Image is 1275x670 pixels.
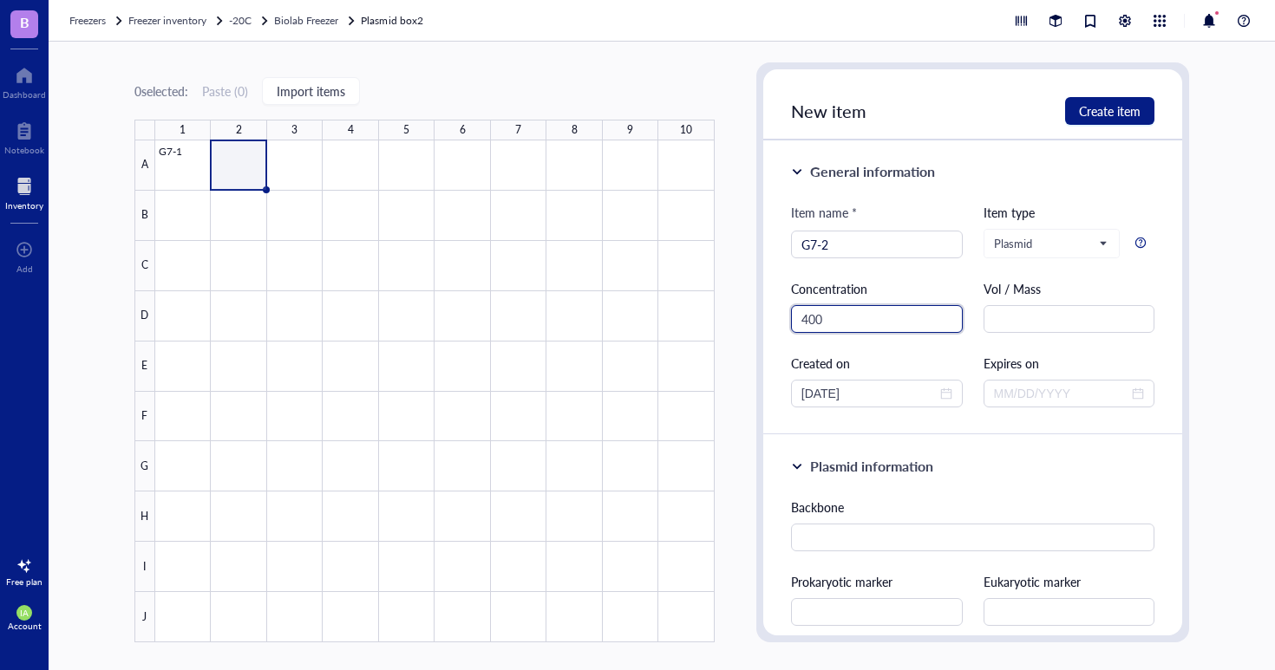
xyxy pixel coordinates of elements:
[134,81,188,101] div: 0 selected:
[6,576,42,587] div: Free plan
[791,354,963,373] div: Created on
[984,279,1155,298] div: Vol / Mass
[134,392,155,442] div: F
[229,13,252,28] span: -20C
[180,120,186,140] div: 1
[128,13,206,28] span: Freezer inventory
[791,572,963,591] div: Prokaryotic marker
[16,263,33,274] div: Add
[134,542,155,592] div: I
[134,140,155,191] div: A
[229,12,357,29] a: -20CBiolab Freezer
[291,120,297,140] div: 3
[4,145,44,155] div: Notebook
[5,172,43,211] a: Inventory
[4,117,44,155] a: Notebook
[134,241,155,291] div: C
[274,13,338,28] span: Biolab Freezer
[984,203,1155,222] div: Item type
[202,77,248,105] button: Paste (0)
[236,120,242,140] div: 2
[994,384,1129,403] input: MM/DD/YYYY
[810,161,935,182] div: General information
[134,191,155,241] div: B
[20,608,29,618] span: IA
[134,441,155,491] div: G
[791,279,963,298] div: Concentration
[8,621,42,631] div: Account
[791,203,857,222] div: Item name
[1065,97,1154,125] button: Create item
[134,291,155,342] div: D
[262,77,360,105] button: Import items
[134,342,155,392] div: E
[20,11,29,33] span: B
[460,120,466,140] div: 6
[128,12,226,29] a: Freezer inventory
[572,120,578,140] div: 8
[627,120,633,140] div: 9
[680,120,692,140] div: 10
[403,120,409,140] div: 5
[810,456,933,477] div: Plasmid information
[791,498,1155,517] div: Backbone
[791,99,866,123] span: New item
[3,89,46,100] div: Dashboard
[515,120,521,140] div: 7
[361,12,426,29] a: Plasmid box2
[801,384,937,403] input: MM/DD/YYYY
[134,491,155,542] div: H
[69,12,125,29] a: Freezers
[984,572,1155,591] div: Eukaryotic marker
[1079,104,1141,118] span: Create item
[277,84,345,98] span: Import items
[69,13,106,28] span: Freezers
[3,62,46,100] a: Dashboard
[134,592,155,642] div: J
[984,354,1155,373] div: Expires on
[5,200,43,211] div: Inventory
[994,236,1107,251] span: Plasmid
[348,120,354,140] div: 4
